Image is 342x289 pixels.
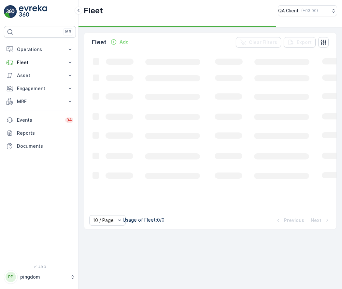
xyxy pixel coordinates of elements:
[120,39,129,45] p: Add
[17,72,63,79] p: Asset
[4,5,17,18] img: logo
[66,117,72,123] p: 34
[19,5,47,18] img: logo_light-DOdMpM7g.png
[17,130,73,136] p: Reports
[17,85,63,92] p: Engagement
[17,59,63,66] p: Fleet
[4,114,76,127] a: Events34
[123,217,164,223] p: Usage of Fleet : 0/0
[4,43,76,56] button: Operations
[311,217,321,224] p: Next
[4,270,76,284] button: PPpingdom
[65,29,71,34] p: ⌘B
[92,38,107,47] p: Fleet
[249,39,277,46] p: Clear Filters
[4,69,76,82] button: Asset
[284,217,304,224] p: Previous
[4,265,76,269] span: v 1.49.3
[17,46,63,53] p: Operations
[278,7,299,14] p: QA Client
[278,5,337,16] button: QA Client(+03:00)
[4,127,76,140] a: Reports
[17,98,63,105] p: MRF
[6,272,16,282] div: PP
[236,37,281,48] button: Clear Filters
[274,216,305,224] button: Previous
[284,37,316,48] button: Export
[84,6,103,16] p: Fleet
[4,82,76,95] button: Engagement
[297,39,312,46] p: Export
[4,56,76,69] button: Fleet
[20,274,67,280] p: pingdom
[301,8,318,13] p: ( +03:00 )
[17,143,73,149] p: Documents
[108,38,131,46] button: Add
[4,140,76,153] a: Documents
[4,95,76,108] button: MRF
[310,216,331,224] button: Next
[17,117,61,123] p: Events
